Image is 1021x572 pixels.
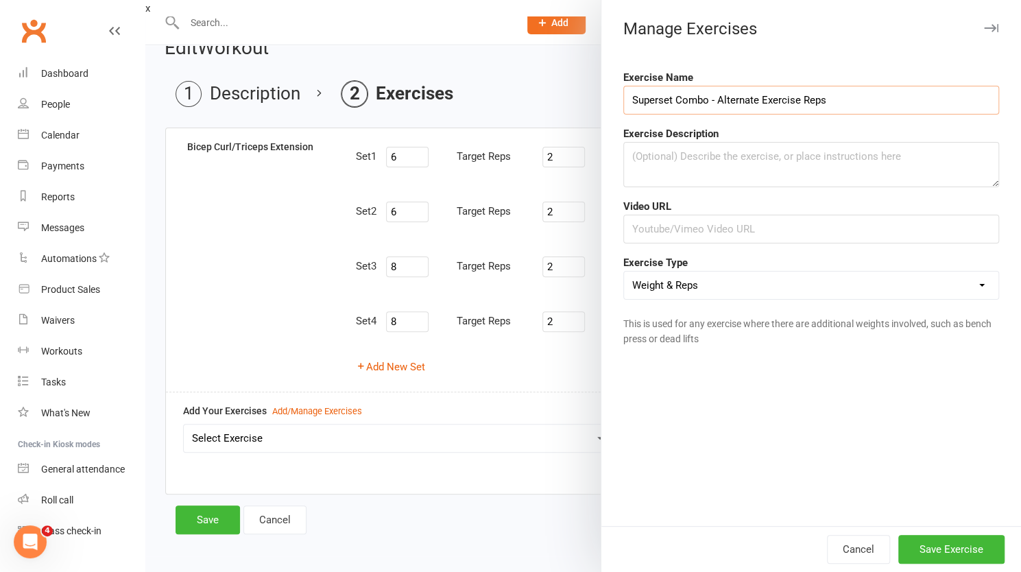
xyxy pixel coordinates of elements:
input: Youtube/Vimeo Video URL [623,215,999,243]
iframe: Intercom live chat [14,525,47,558]
p: This is used for any exercise where there are additional weights involved, such as bench press or... [623,316,999,347]
a: People [18,89,145,120]
div: Calendar [41,130,80,141]
button: Cancel [827,535,890,564]
a: General attendance kiosk mode [18,454,145,485]
a: Reports [18,182,145,213]
a: What's New [18,398,145,429]
div: Manage Exercises [601,19,1021,38]
strong: Exercise Name [623,71,693,84]
span: 4 [42,525,53,536]
a: Roll call [18,485,145,516]
strong: Video URL [623,200,671,213]
div: Messages [41,222,84,233]
a: Dashboard [18,58,145,89]
a: Waivers [18,305,145,336]
a: Automations [18,243,145,274]
div: Dashboard [41,68,88,79]
div: Payments [41,160,84,171]
a: Calendar [18,120,145,151]
a: Messages [18,213,145,243]
button: Save Exercise [898,535,1005,564]
div: Automations [41,253,97,264]
div: Waivers [41,315,75,326]
div: What's New [41,407,91,418]
strong: Exercise Description [623,128,719,140]
div: Workouts [41,346,82,357]
input: Exercise name [623,86,999,115]
a: Class kiosk mode [18,516,145,547]
div: People [41,99,70,110]
div: Product Sales [41,284,100,295]
div: Reports [41,191,75,202]
div: General attendance [41,464,125,475]
div: Class check-in [41,525,101,536]
a: Payments [18,151,145,182]
strong: Exercise Type [623,257,688,269]
div: Roll call [41,494,73,505]
div: Tasks [41,377,66,388]
a: Product Sales [18,274,145,305]
a: Tasks [18,367,145,398]
react-component: x [145,2,150,14]
a: Workouts [18,336,145,367]
a: Clubworx [16,14,51,48]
